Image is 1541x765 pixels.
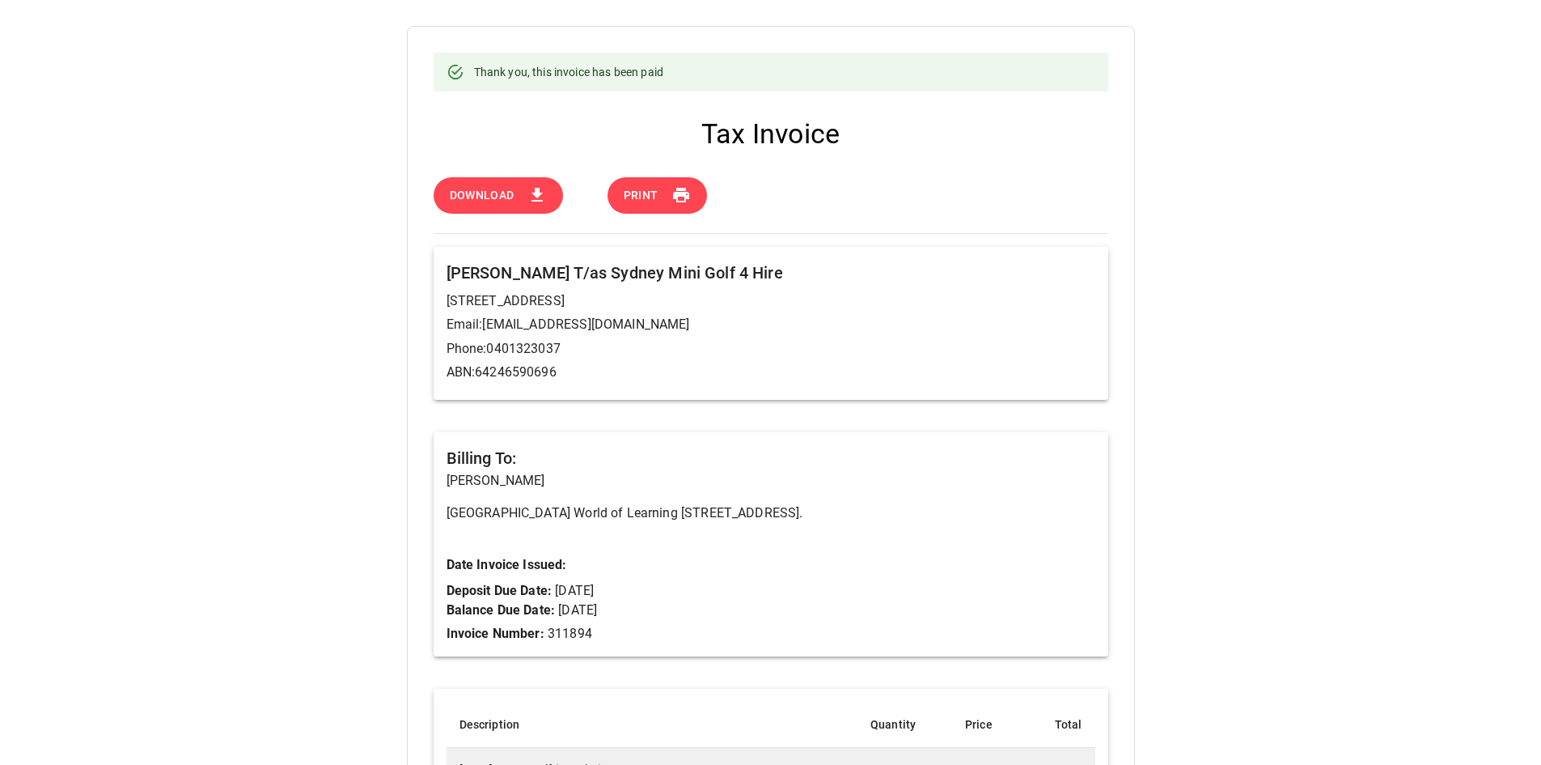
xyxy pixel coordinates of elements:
[474,57,664,87] div: Thank you, this invoice has been paid
[929,702,1005,748] th: Price
[447,471,1095,491] p: [PERSON_NAME]
[447,602,556,618] b: Balance Due Date:
[447,557,567,572] b: Date Invoice Issued:
[447,581,595,601] p: [DATE]
[826,702,929,748] th: Quantity
[434,117,1108,151] h4: Tax Invoice
[447,339,1095,359] p: Phone: 0401323037
[450,185,514,206] span: Download
[447,315,1095,334] p: Email: [EMAIL_ADDRESS][DOMAIN_NAME]
[447,626,544,641] b: Invoice Number:
[447,624,1095,644] p: 311894
[624,185,658,206] span: Print
[447,504,1095,523] p: [GEOGRAPHIC_DATA] World of Learning [STREET_ADDRESS].
[447,702,827,748] th: Description
[447,363,1095,382] p: ABN: 64246590696
[447,601,598,620] p: [DATE]
[447,260,1095,286] h6: [PERSON_NAME] T/as Sydney Mini Golf 4 Hire
[434,177,563,214] button: Download
[447,583,552,598] b: Deposit Due Date:
[447,291,1095,311] p: [STREET_ADDRESS]
[608,177,707,214] button: Print
[447,445,1095,471] h6: Billing To:
[1005,702,1095,748] th: Total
